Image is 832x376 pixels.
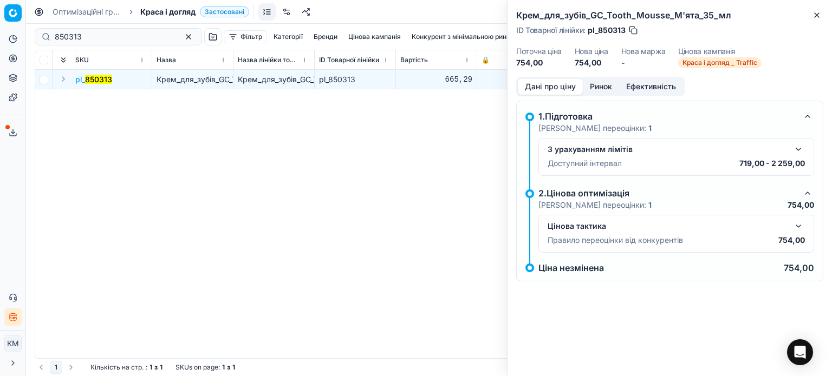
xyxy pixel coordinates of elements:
button: Конкурент з мінімальною ринковою ціною [407,30,551,43]
button: Expand all [57,54,70,67]
dt: Нова ціна [575,48,608,55]
button: Go to next page [64,361,77,374]
span: Краса і догляд _ Traffic [678,57,762,68]
div: 665,29 [400,74,472,85]
p: 754,00 [784,263,814,272]
span: Застосовані [200,6,249,17]
span: ID Товарної лінійки : [516,27,586,34]
strong: 1 [149,363,152,372]
h2: Крем_для_зубів_GC_Tooth_Mousse_М'ята_35_мл [516,9,823,22]
dt: Поточна ціна [516,48,562,55]
button: Дані про ціну [518,79,583,95]
p: 754,00 [788,200,814,210]
button: Фільтр [224,30,267,43]
strong: з [154,363,158,372]
span: КM [5,335,21,352]
strong: 1 [222,363,225,372]
button: Expand [57,72,70,85]
div: 2.Цінова оптимізація [538,187,797,200]
div: : [90,363,162,372]
span: Крем_для_зубів_GC_Tooth_Mousse_М'ята_35_мл [157,75,333,84]
div: Крем_для_зубів_GC_Tooth_Mousse_М'ята_35_мл [238,74,310,85]
p: [PERSON_NAME] переоцінки: [538,200,652,210]
a: Оптимізаційні групи [53,6,122,17]
dd: - [621,57,666,68]
nav: pagination [35,361,77,374]
p: Правило переоцінки від конкурентів [548,235,683,246]
button: Go to previous page [35,361,48,374]
p: 754,00 [778,235,805,246]
span: Назва лінійки товарів [238,56,299,64]
p: 719,00 - 2 259,00 [739,158,805,169]
strong: 1 [160,363,162,372]
span: SKU [75,56,89,64]
button: pl_850313 [75,74,112,85]
div: Open Intercom Messenger [787,339,813,365]
p: Доступний інтервал [548,158,622,169]
dd: 754,00 [575,57,608,68]
button: Категорії [269,30,307,43]
mark: 850313 [85,75,112,84]
span: 🔒 [482,56,490,64]
button: КM [4,335,22,352]
span: Краса і догляд [140,6,196,17]
div: З урахуванням лімітів [548,144,788,155]
button: Бренди [309,30,342,43]
span: Вартість [400,56,428,64]
dt: Цінова кампанія [678,48,762,55]
strong: з [227,363,230,372]
input: Пошук по SKU або назві [55,31,173,42]
button: 1 [50,361,62,374]
button: Ефективність [619,79,683,95]
span: Кількість на стр. [90,363,144,372]
span: pl_850313 [588,25,626,36]
strong: 1 [232,363,235,372]
span: pl_ [75,74,112,85]
span: Назва [157,56,176,64]
div: 1.Підготовка [538,110,797,123]
span: ID Товарної лінійки [319,56,379,64]
dd: 754,00 [516,57,562,68]
button: Ринок [583,79,619,95]
div: Цінова тактика [548,221,788,232]
span: Краса і доглядЗастосовані [140,6,249,17]
strong: 1 [648,200,652,209]
dt: Нова маржа [621,48,666,55]
strong: 1 [648,123,652,133]
p: [PERSON_NAME] переоцінки: [538,123,652,134]
button: Цінова кампанія [344,30,405,43]
span: SKUs on page : [175,363,220,372]
p: Ціна незмінена [538,263,604,272]
div: pl_850313 [319,74,391,85]
nav: breadcrumb [53,6,249,17]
